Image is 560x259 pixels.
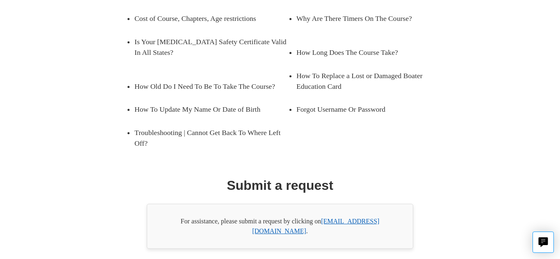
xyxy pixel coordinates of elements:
a: How Long Does The Course Take? [296,41,438,64]
a: Forgot Username Or Password [296,98,438,121]
a: Troubleshooting | Cannot Get Back To Where Left Off? [134,121,288,155]
h1: Submit a request [227,176,333,195]
div: For assistance, please submit a request by clicking on . [147,204,413,249]
a: Is Your [MEDICAL_DATA] Safety Certificate Valid In All States? [134,30,288,64]
a: How To Replace a Lost or Damaged Boater Education Card [296,64,450,98]
button: Live chat [533,232,554,253]
a: Why Are There Timers On The Course? [296,7,438,30]
a: How To Update My Name Or Date of Birth [134,98,276,121]
a: How Old Do I Need To Be To Take The Course? [134,75,276,98]
a: Cost of Course, Chapters, Age restrictions [134,7,276,30]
